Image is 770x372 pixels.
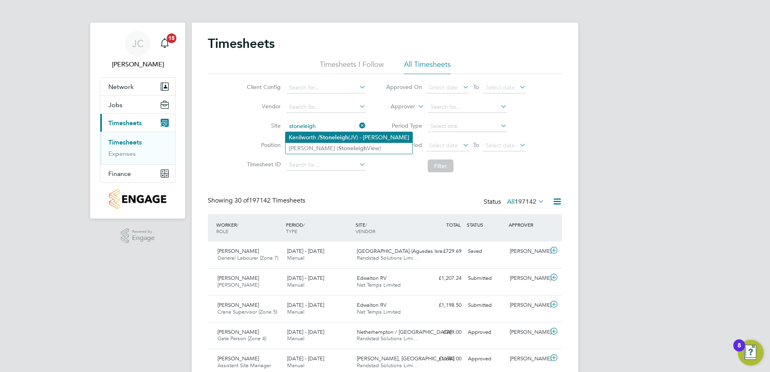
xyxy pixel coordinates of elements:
label: Approver [379,103,415,111]
div: Approved [465,352,507,366]
label: Timesheet ID [244,161,281,168]
img: countryside-properties-logo-retina.png [109,189,166,209]
div: £1,680.00 [423,352,465,366]
div: SITE [354,217,423,238]
span: TYPE [286,228,297,234]
div: 8 [737,345,741,356]
div: Status [484,196,546,208]
li: All Timesheets [404,60,451,74]
div: £729.69 [423,245,465,258]
div: [PERSON_NAME] [507,245,549,258]
span: Jobs [108,101,122,109]
li: Timesheets I Follow [320,60,384,74]
span: Edwalton RV [357,275,387,281]
input: Search for... [286,159,366,171]
label: Site [244,122,281,129]
div: [PERSON_NAME] [507,299,549,312]
input: Search for... [286,101,366,113]
span: Randstad Solutions Limi… [357,254,418,261]
label: Approved On [386,83,422,91]
span: Select date [429,142,458,149]
button: Jobs [100,96,175,114]
span: Select date [486,84,515,91]
a: Expenses [108,150,136,157]
span: [DATE] - [DATE] [287,275,324,281]
input: Search for... [286,82,366,93]
div: Showing [208,196,307,205]
div: Submitted [465,272,507,285]
span: To [471,82,481,92]
span: Engage [132,235,155,242]
span: Randstad Solutions Limi… [357,362,418,369]
button: Network [100,78,175,95]
button: Finance [100,165,175,182]
span: VENDOR [356,228,375,234]
div: £389.00 [423,326,465,339]
span: [DATE] - [DATE] [287,302,324,308]
span: Assistant Site Manager [217,362,271,369]
li: Kenilworth / (JV) - [PERSON_NAME] [286,132,412,143]
input: Search for... [286,121,366,132]
span: Edwalton RV [357,302,387,308]
span: Manual [287,362,304,369]
a: Powered byEngage [121,228,155,244]
span: Net Temps Limited [357,281,401,288]
div: [PERSON_NAME] [507,272,549,285]
span: Randstad Solutions Limi… [357,335,418,342]
div: Timesheets [100,132,175,164]
h2: Timesheets [208,35,275,52]
span: Manual [287,281,304,288]
span: [DATE] - [DATE] [287,248,324,254]
span: [PERSON_NAME] [217,281,259,288]
a: 15 [157,31,173,56]
span: [PERSON_NAME] [217,275,259,281]
div: APPROVER [507,217,549,232]
span: Manual [287,335,304,342]
span: [GEOGRAPHIC_DATA] (Agusdas Isra… [357,248,448,254]
b: Stoneleigh [338,145,367,152]
span: [DATE] - [DATE] [287,329,324,335]
li: [PERSON_NAME] ( View) [286,143,412,154]
div: Saved [465,245,507,258]
span: 30 of [234,196,249,205]
span: 15 [167,33,176,43]
div: £1,198.50 [423,299,465,312]
span: [PERSON_NAME] [217,248,259,254]
b: Stoneleigh [320,134,348,141]
div: [PERSON_NAME] [507,326,549,339]
div: £1,207.24 [423,272,465,285]
div: WORKER [214,217,284,238]
span: Timesheets [108,119,142,127]
span: Network [108,83,134,91]
span: Finance [108,170,131,178]
a: Timesheets [108,138,142,146]
label: Vendor [244,103,281,110]
div: Submitted [465,299,507,312]
div: Approved [465,326,507,339]
span: Netherhampton / [GEOGRAPHIC_DATA]… [357,329,457,335]
span: JC [132,38,144,49]
div: STATUS [465,217,507,232]
a: Go to home page [100,189,176,209]
label: Client Config [244,83,281,91]
span: Crane Supervisor (Zone 5) [217,308,277,315]
span: ROLE [216,228,228,234]
button: Open Resource Center, 8 new notifications [738,340,764,366]
span: [PERSON_NAME] [217,302,259,308]
span: Jayne Cadman [100,60,176,69]
span: / [365,221,367,228]
span: [PERSON_NAME] [217,355,259,362]
span: Net Temps Limited [357,308,401,315]
div: [PERSON_NAME] [507,352,549,366]
label: All [507,198,544,206]
input: Search for... [428,101,507,113]
button: Filter [428,159,453,172]
button: Timesheets [100,114,175,132]
span: / [237,221,238,228]
span: 197142 [515,198,536,206]
label: Position [244,141,281,149]
input: Select one [428,121,507,132]
span: TOTAL [446,221,461,228]
span: [PERSON_NAME], [GEOGRAPHIC_DATA] [357,355,454,362]
span: Powered by [132,228,155,235]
